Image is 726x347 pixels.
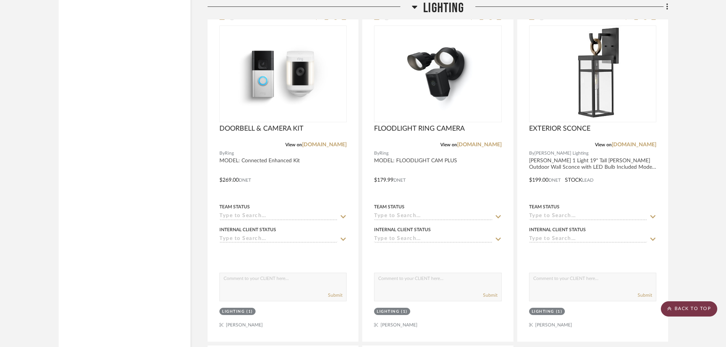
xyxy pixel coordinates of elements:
input: Type to Search… [529,213,647,220]
button: Submit [483,292,497,299]
div: Team Status [374,203,405,210]
scroll-to-top-button: BACK TO TOP [661,301,717,317]
input: Type to Search… [219,236,337,243]
a: [DOMAIN_NAME] [302,142,347,147]
div: Lighting [222,309,245,315]
div: 0 [374,26,501,122]
div: (1) [401,309,408,315]
a: [DOMAIN_NAME] [612,142,656,147]
span: EXTERIOR SCONCE [529,125,590,133]
span: View on [285,142,302,147]
div: Team Status [529,203,560,210]
input: Type to Search… [374,236,492,243]
div: Lighting [532,309,554,315]
span: By [374,150,379,157]
span: FLOODLIGHT RING CAMERA [374,125,465,133]
img: FLOODLIGHT RING CAMERA [390,26,485,122]
div: Internal Client Status [529,226,586,233]
a: [DOMAIN_NAME] [457,142,502,147]
img: DOORBELL & CAMERA KIT [235,26,331,122]
div: (1) [556,309,563,315]
span: By [529,150,534,157]
input: Type to Search… [374,213,492,220]
input: Type to Search… [529,236,647,243]
span: [PERSON_NAME] Lighting [534,150,588,157]
img: EXTERIOR SCONCE [555,26,631,122]
span: Ring [225,150,234,157]
span: By [219,150,225,157]
input: Type to Search… [219,213,337,220]
span: View on [595,142,612,147]
button: Submit [638,292,652,299]
span: View on [440,142,457,147]
div: Internal Client Status [219,226,276,233]
button: Submit [328,292,342,299]
div: Team Status [219,203,250,210]
span: DOORBELL & CAMERA KIT [219,125,304,133]
div: Internal Client Status [374,226,431,233]
div: (1) [246,309,253,315]
div: Lighting [377,309,399,315]
span: Ring [379,150,389,157]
